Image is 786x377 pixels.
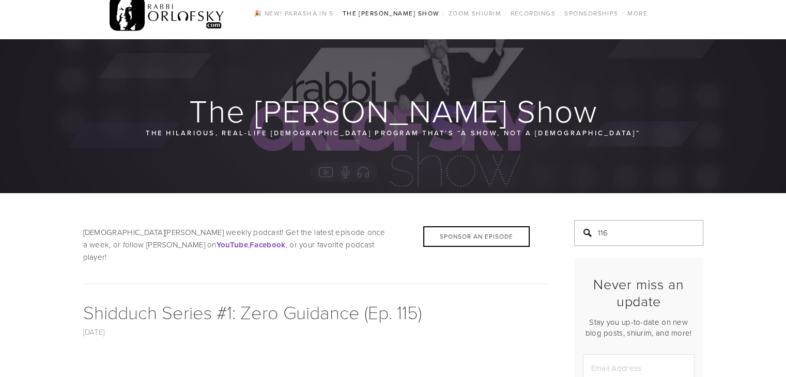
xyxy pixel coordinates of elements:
a: 🎉 NEW! Parasha in 5 [251,7,336,20]
span: / [336,9,339,18]
p: Stay you up-to-date on new blog posts, shiurim, and more! [583,317,695,338]
a: The [PERSON_NAME] Show [340,7,443,20]
a: More [624,7,651,20]
strong: YouTube [217,239,248,250]
a: [DATE] [83,326,105,337]
input: Search [574,220,703,246]
div: Sponsor an Episode [423,226,530,247]
strong: Facebook [250,239,285,250]
a: Recordings [507,7,558,20]
span: / [622,9,624,18]
a: Shidduch Series #1: Zero Guidance (Ep. 115) [83,299,422,324]
a: YouTube [217,239,248,250]
h1: The [PERSON_NAME] Show [83,94,704,127]
span: / [442,9,445,18]
p: [DEMOGRAPHIC_DATA][PERSON_NAME] weekly podcast! Get the latest episode once a week, or follow [PE... [83,226,548,263]
h2: Never miss an update [583,276,695,309]
p: The hilarious, real-life [DEMOGRAPHIC_DATA] program that’s “a show, not a [DEMOGRAPHIC_DATA]“ [145,127,641,138]
a: Zoom Shiurim [445,7,504,20]
a: Facebook [250,239,285,250]
span: / [504,9,507,18]
a: Sponsorships [561,7,621,20]
span: / [559,9,561,18]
